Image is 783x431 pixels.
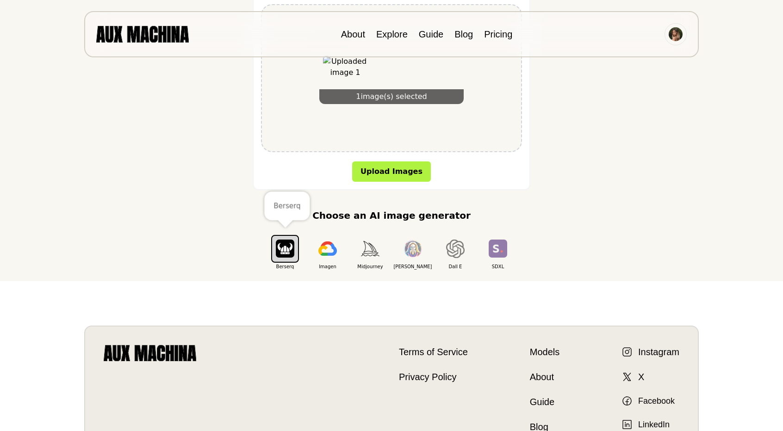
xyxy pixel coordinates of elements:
[404,240,422,257] img: Leonardo
[399,345,468,359] a: Terms of Service
[530,370,559,384] a: About
[323,56,367,100] img: Uploaded image 1
[391,263,434,270] span: [PERSON_NAME]
[96,26,189,42] img: AUX MACHINA
[621,370,644,384] a: X
[454,29,473,39] a: Blog
[341,29,365,39] a: About
[621,395,633,406] img: Facebook
[276,240,294,258] img: Berserq
[318,241,337,256] img: Imagen
[489,240,507,258] img: SDXL
[349,263,391,270] span: Midjourney
[361,241,379,256] img: Midjourney
[419,29,443,39] a: Guide
[530,345,559,359] a: Models
[621,419,633,430] img: LinkedIn
[312,209,471,222] p: Choose an AI image generator
[446,240,465,258] img: Dall E
[621,419,670,431] a: LinkedIn
[264,263,306,270] span: Berserq
[530,395,559,409] a: Guide
[621,395,675,407] a: Facebook
[621,345,679,359] a: Instagram
[273,201,300,211] div: Berserq
[434,263,477,270] span: Dall E
[621,346,633,357] img: Instagram
[477,263,519,270] span: SDXL
[306,263,349,270] span: Imagen
[352,161,431,182] button: Upload Images
[669,27,683,41] img: Avatar
[484,29,512,39] a: Pricing
[621,371,633,382] img: X
[319,89,464,104] div: 1 image(s) selected
[376,29,408,39] a: Explore
[399,370,468,384] a: Privacy Policy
